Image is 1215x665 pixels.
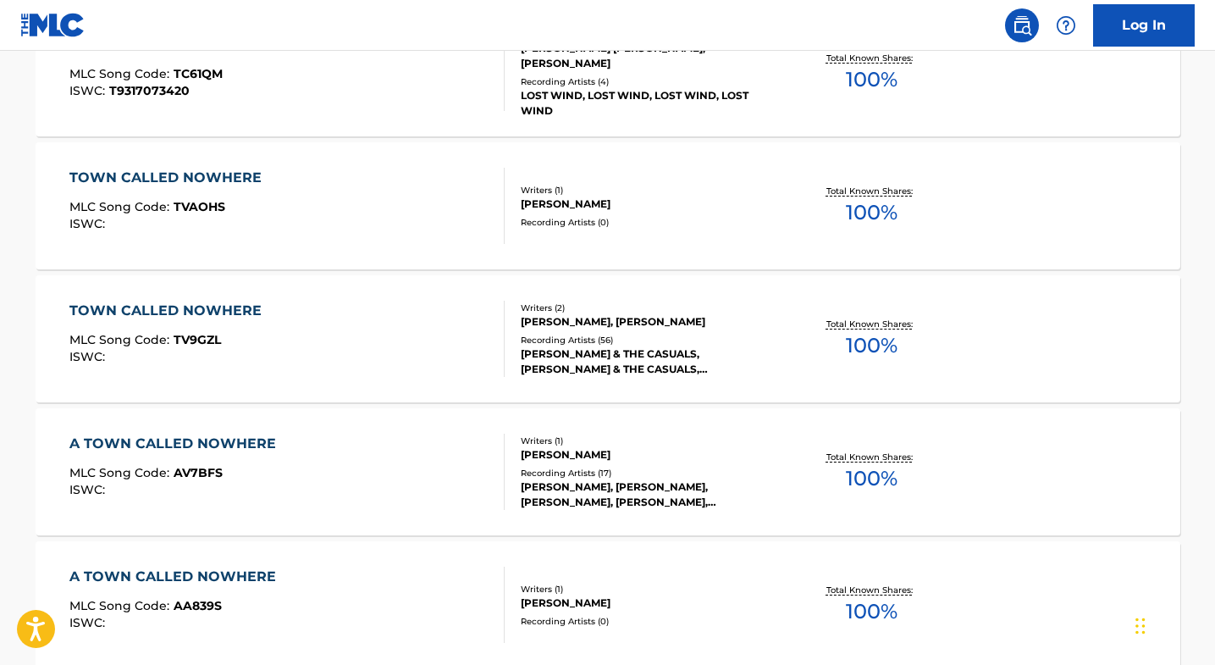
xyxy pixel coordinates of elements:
[521,346,776,377] div: [PERSON_NAME] & THE CASUALS, [PERSON_NAME] & THE CASUALS, [PERSON_NAME] & THE CASUALS, [PERSON_NA...
[521,615,776,628] div: Recording Artists ( 0 )
[1130,584,1215,665] iframe: Chat Widget
[846,64,897,95] span: 100 %
[174,465,223,480] span: AV7BFS
[69,465,174,480] span: MLC Song Code :
[69,615,109,630] span: ISWC :
[69,332,174,347] span: MLC Song Code :
[69,482,109,497] span: ISWC :
[521,197,776,212] div: [PERSON_NAME]
[174,199,225,214] span: TVAOHS
[109,83,190,98] span: T9317073420
[69,168,270,188] div: TOWN CALLED NOWHERE
[521,41,776,71] div: [PERSON_NAME] [PERSON_NAME], [PERSON_NAME]
[69,301,270,321] div: TOWN CALLED NOWHERE
[521,583,776,596] div: Writers ( 1 )
[826,185,917,197] p: Total Known Shares:
[521,435,776,447] div: Writers ( 1 )
[846,463,897,494] span: 100 %
[1005,8,1039,42] a: Public Search
[174,332,221,347] span: TV9GZL
[521,88,776,119] div: LOST WIND, LOST WIND, LOST WIND, LOST WIND
[36,142,1180,269] a: TOWN CALLED NOWHEREMLC Song Code:TVAOHSISWC:Writers (1)[PERSON_NAME]Recording Artists (0)Total Kn...
[69,567,284,587] div: A TOWN CALLED NOWHERE
[826,584,917,596] p: Total Known Shares:
[846,330,897,361] span: 100 %
[521,447,776,463] div: [PERSON_NAME]
[521,314,776,330] div: [PERSON_NAME], [PERSON_NAME]
[174,66,223,81] span: TC61QM
[1012,15,1032,36] img: search
[69,434,284,454] div: A TOWN CALLED NOWHERE
[174,598,222,613] span: AA839S
[1093,4,1195,47] a: Log In
[69,216,109,231] span: ISWC :
[826,318,917,330] p: Total Known Shares:
[826,451,917,463] p: Total Known Shares:
[521,479,776,510] div: [PERSON_NAME], [PERSON_NAME], [PERSON_NAME], [PERSON_NAME], [PERSON_NAME]
[521,75,776,88] div: Recording Artists ( 4 )
[521,216,776,229] div: Recording Artists ( 0 )
[1056,15,1076,36] img: help
[36,275,1180,402] a: TOWN CALLED NOWHEREMLC Song Code:TV9GZLISWC:Writers (2)[PERSON_NAME], [PERSON_NAME]Recording Arti...
[69,199,174,214] span: MLC Song Code :
[20,13,86,37] img: MLC Logo
[36,9,1180,136] a: TOWN CALLED NOWHEREMLC Song Code:TC61QMISWC:T9317073420Writers (2)[PERSON_NAME] [PERSON_NAME], [P...
[826,52,917,64] p: Total Known Shares:
[521,334,776,346] div: Recording Artists ( 56 )
[846,596,897,627] span: 100 %
[69,83,109,98] span: ISWC :
[69,66,174,81] span: MLC Song Code :
[69,349,109,364] span: ISWC :
[521,467,776,479] div: Recording Artists ( 17 )
[521,596,776,611] div: [PERSON_NAME]
[521,184,776,197] div: Writers ( 1 )
[36,408,1180,535] a: A TOWN CALLED NOWHEREMLC Song Code:AV7BFSISWC:Writers (1)[PERSON_NAME]Recording Artists (17)[PERS...
[69,598,174,613] span: MLC Song Code :
[1049,8,1083,42] div: Help
[846,197,897,228] span: 100 %
[1135,601,1146,651] div: Drag
[521,302,776,314] div: Writers ( 2 )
